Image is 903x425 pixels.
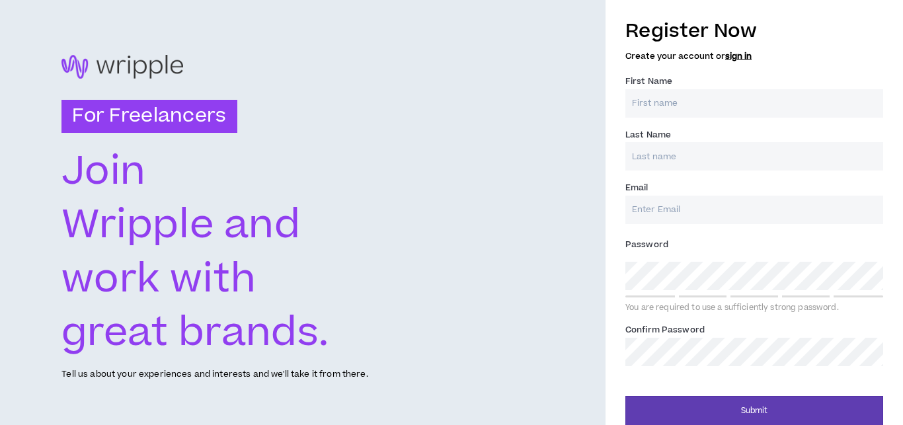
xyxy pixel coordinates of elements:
[61,305,330,361] text: great brands.
[61,198,300,253] text: Wripple and
[725,50,752,62] a: sign in
[61,144,146,200] text: Join
[625,52,883,61] h5: Create your account or
[625,239,668,251] span: Password
[61,252,256,307] text: work with
[625,319,705,340] label: Confirm Password
[625,17,883,45] h3: Register Now
[625,303,883,313] div: You are required to use a sufficiently strong password.
[625,196,883,224] input: Enter Email
[625,124,671,145] label: Last Name
[61,368,368,381] p: Tell us about your experiences and interests and we'll take it from there.
[625,89,883,118] input: First name
[61,100,237,133] h3: For Freelancers
[625,71,672,92] label: First Name
[625,177,648,198] label: Email
[625,142,883,171] input: Last name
